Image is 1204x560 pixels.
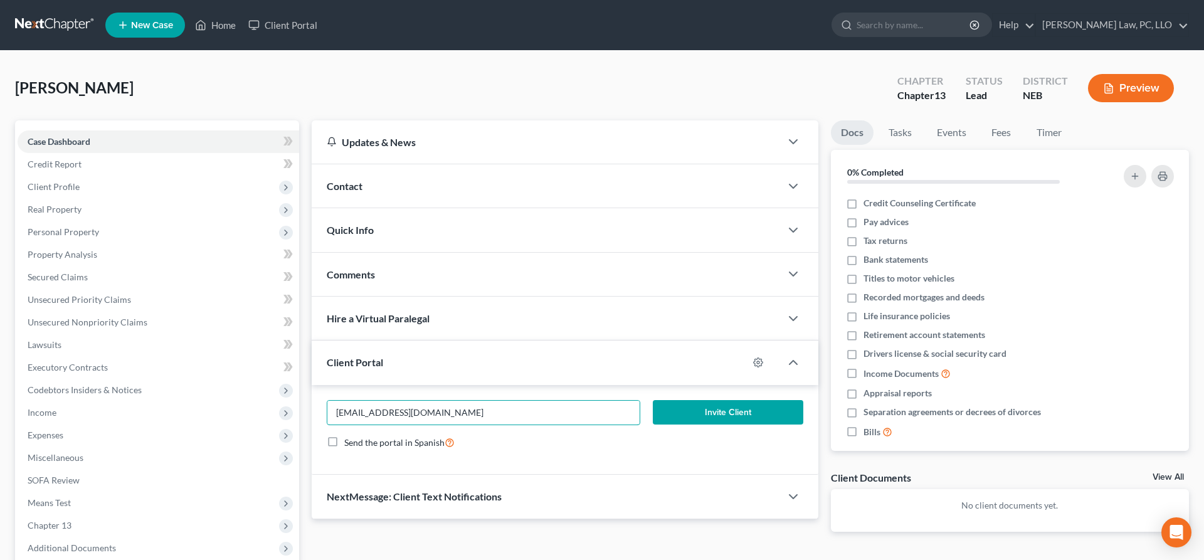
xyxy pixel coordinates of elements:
[1161,517,1191,547] div: Open Intercom Messenger
[327,268,375,280] span: Comments
[863,367,939,380] span: Income Documents
[327,224,374,236] span: Quick Info
[189,14,242,36] a: Home
[863,347,1006,360] span: Drivers license & social security card
[981,120,1022,145] a: Fees
[927,120,976,145] a: Events
[863,387,932,399] span: Appraisal reports
[18,266,299,288] a: Secured Claims
[863,329,985,341] span: Retirement account statements
[28,159,82,169] span: Credit Report
[879,120,922,145] a: Tasks
[966,88,1003,103] div: Lead
[1153,473,1184,482] a: View All
[28,249,97,260] span: Property Analysis
[28,317,147,327] span: Unsecured Nonpriority Claims
[327,401,640,425] input: Enter email
[344,437,445,448] span: Send the portal in Spanish
[28,520,71,531] span: Chapter 13
[18,334,299,356] a: Lawsuits
[131,21,173,30] span: New Case
[863,272,954,285] span: Titles to motor vehicles
[831,120,874,145] a: Docs
[1023,74,1068,88] div: District
[863,235,907,247] span: Tax returns
[831,471,911,484] div: Client Documents
[993,14,1035,36] a: Help
[18,288,299,311] a: Unsecured Priority Claims
[28,339,61,350] span: Lawsuits
[28,384,142,395] span: Codebtors Insiders & Notices
[327,356,383,368] span: Client Portal
[863,291,985,304] span: Recorded mortgages and deeds
[857,13,971,36] input: Search by name...
[327,312,430,324] span: Hire a Virtual Paralegal
[28,294,131,305] span: Unsecured Priority Claims
[28,452,83,463] span: Miscellaneous
[653,400,803,425] button: Invite Client
[1036,14,1188,36] a: [PERSON_NAME] Law, PC, LLO
[327,180,362,192] span: Contact
[327,490,502,502] span: NextMessage: Client Text Notifications
[28,181,80,192] span: Client Profile
[28,226,99,237] span: Personal Property
[28,542,116,553] span: Additional Documents
[1027,120,1072,145] a: Timer
[15,78,134,97] span: [PERSON_NAME]
[28,204,82,214] span: Real Property
[18,311,299,334] a: Unsecured Nonpriority Claims
[18,153,299,176] a: Credit Report
[28,497,71,508] span: Means Test
[1023,88,1068,103] div: NEB
[863,406,1041,418] span: Separation agreements or decrees of divorces
[327,135,766,149] div: Updates & News
[897,74,946,88] div: Chapter
[897,88,946,103] div: Chapter
[863,253,928,266] span: Bank statements
[28,272,88,282] span: Secured Claims
[242,14,324,36] a: Client Portal
[966,74,1003,88] div: Status
[863,216,909,228] span: Pay advices
[18,243,299,266] a: Property Analysis
[18,469,299,492] a: SOFA Review
[28,407,56,418] span: Income
[841,499,1179,512] p: No client documents yet.
[934,89,946,101] span: 13
[18,356,299,379] a: Executory Contracts
[28,430,63,440] span: Expenses
[28,362,108,372] span: Executory Contracts
[1088,74,1174,102] button: Preview
[847,167,904,177] strong: 0% Completed
[18,130,299,153] a: Case Dashboard
[863,426,880,438] span: Bills
[863,310,950,322] span: Life insurance policies
[863,197,976,209] span: Credit Counseling Certificate
[28,475,80,485] span: SOFA Review
[28,136,90,147] span: Case Dashboard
